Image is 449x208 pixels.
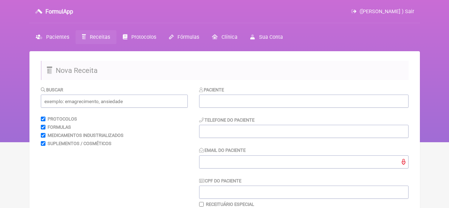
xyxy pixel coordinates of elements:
label: CPF do Paciente [199,178,242,183]
span: Pacientes [46,34,69,40]
label: Suplementos / Cosméticos [48,141,111,146]
span: ([PERSON_NAME] ) Sair [360,9,414,15]
label: Receituário Especial [206,202,254,207]
label: Telefone do Paciente [199,117,255,123]
a: Receitas [76,30,116,44]
a: ([PERSON_NAME] ) Sair [351,9,414,15]
a: Sua Conta [244,30,289,44]
label: Email do Paciente [199,148,246,153]
span: Sua Conta [259,34,283,40]
label: Formulas [48,124,71,130]
h2: Nova Receita [41,61,409,80]
a: Clínica [206,30,244,44]
label: Protocolos [48,116,77,122]
a: Protocolos [116,30,163,44]
span: Clínica [221,34,237,40]
a: Pacientes [29,30,76,44]
input: exemplo: emagrecimento, ansiedade [41,95,188,108]
label: Medicamentos Industrializados [48,133,124,138]
span: Receitas [90,34,110,40]
a: Fórmulas [163,30,206,44]
h3: FormulApp [45,8,73,15]
span: Fórmulas [177,34,199,40]
label: Buscar [41,87,64,92]
label: Paciente [199,87,224,92]
span: Protocolos [131,34,156,40]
